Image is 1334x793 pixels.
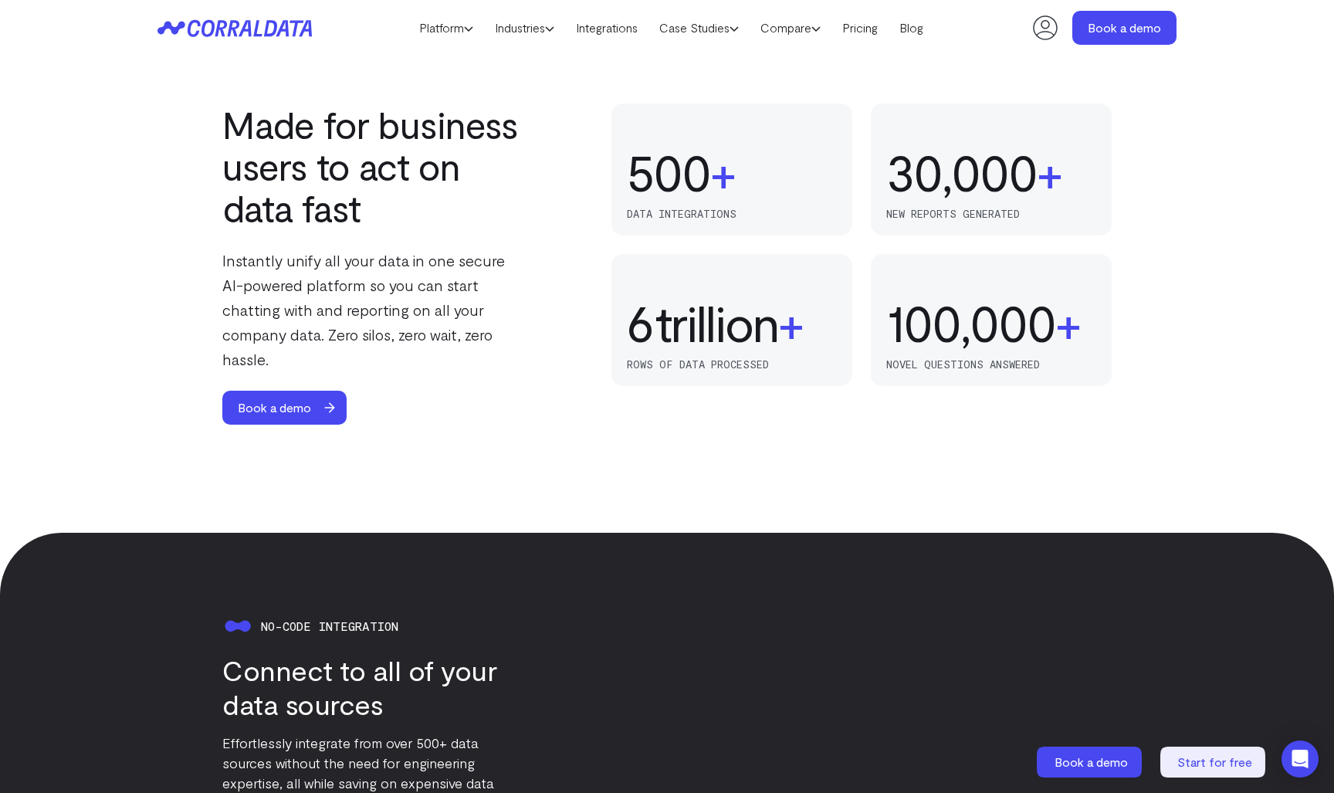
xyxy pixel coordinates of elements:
[222,248,528,371] p: Instantly unify all your data in one secure AI-powered platform so you can start chatting with an...
[484,16,565,39] a: Industries
[1037,144,1062,200] span: +
[1055,754,1128,769] span: Book a demo
[627,208,837,220] p: data integrations
[1072,11,1177,45] a: Book a demo
[889,16,934,39] a: Blog
[222,103,528,229] h2: Made for business users to act on data fast
[886,208,1096,220] p: new reports generated
[886,144,1037,200] div: 30,000
[222,653,528,721] h3: Connect to all of your data sources
[655,295,778,351] span: trillion
[1037,747,1145,778] a: Book a demo
[627,358,837,371] p: rows of data processed
[886,358,1096,371] p: novel questions answered
[1055,295,1081,351] span: +
[1160,747,1268,778] a: Start for free
[627,295,655,351] div: 6
[222,391,361,425] a: Book a demo
[565,16,648,39] a: Integrations
[750,16,831,39] a: Compare
[408,16,484,39] a: Platform
[627,144,710,200] div: 500
[778,295,804,351] span: +
[1282,740,1319,778] div: Open Intercom Messenger
[648,16,750,39] a: Case Studies
[831,16,889,39] a: Pricing
[222,391,327,425] span: Book a demo
[886,295,1055,351] div: 100,000
[1177,754,1252,769] span: Start for free
[710,144,736,200] span: +
[261,619,398,633] span: No-code integration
